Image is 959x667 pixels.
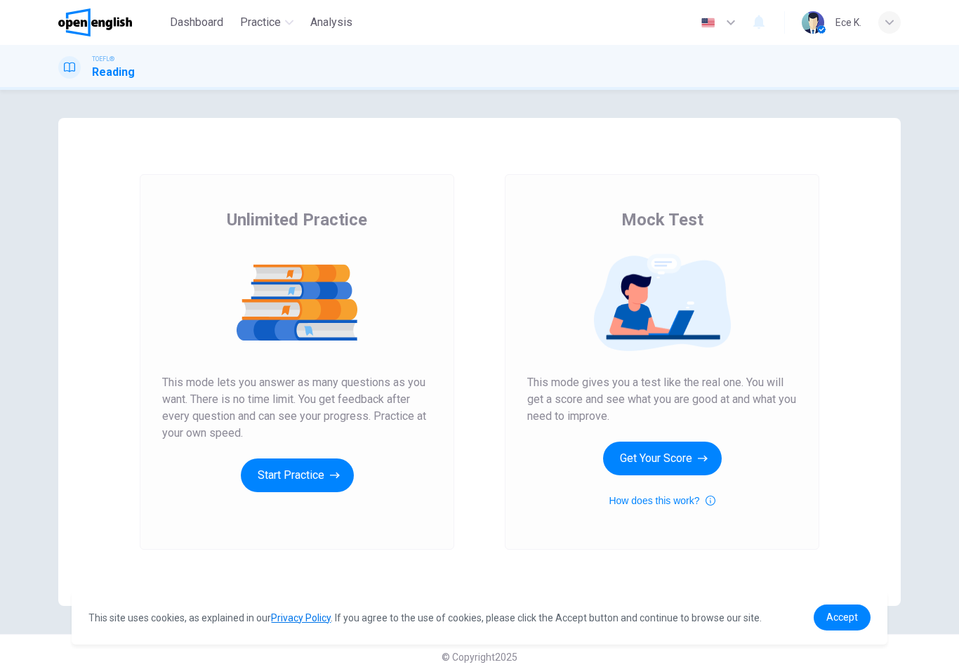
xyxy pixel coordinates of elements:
button: How does this work? [609,492,715,509]
span: This mode lets you answer as many questions as you want. There is no time limit. You get feedback... [162,374,432,442]
span: Accept [826,612,858,623]
span: Analysis [310,14,352,31]
span: © Copyright 2025 [442,652,517,663]
button: Start Practice [241,458,354,492]
span: Mock Test [621,209,703,231]
span: Practice [240,14,281,31]
a: OpenEnglish logo [58,8,164,37]
img: en [699,18,717,28]
div: cookieconsent [72,590,887,645]
h1: Reading [92,64,135,81]
button: Practice [234,10,299,35]
a: Privacy Policy [271,612,331,623]
span: Dashboard [170,14,223,31]
button: Get Your Score [603,442,722,475]
button: Analysis [305,10,358,35]
a: dismiss cookie message [814,605,871,630]
button: Dashboard [164,10,229,35]
div: Ece K. [835,14,861,31]
span: TOEFL® [92,54,114,64]
img: OpenEnglish logo [58,8,132,37]
span: This mode gives you a test like the real one. You will get a score and see what you are good at a... [527,374,797,425]
span: This site uses cookies, as explained in our . If you agree to the use of cookies, please click th... [88,612,762,623]
img: Profile picture [802,11,824,34]
span: Unlimited Practice [227,209,367,231]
